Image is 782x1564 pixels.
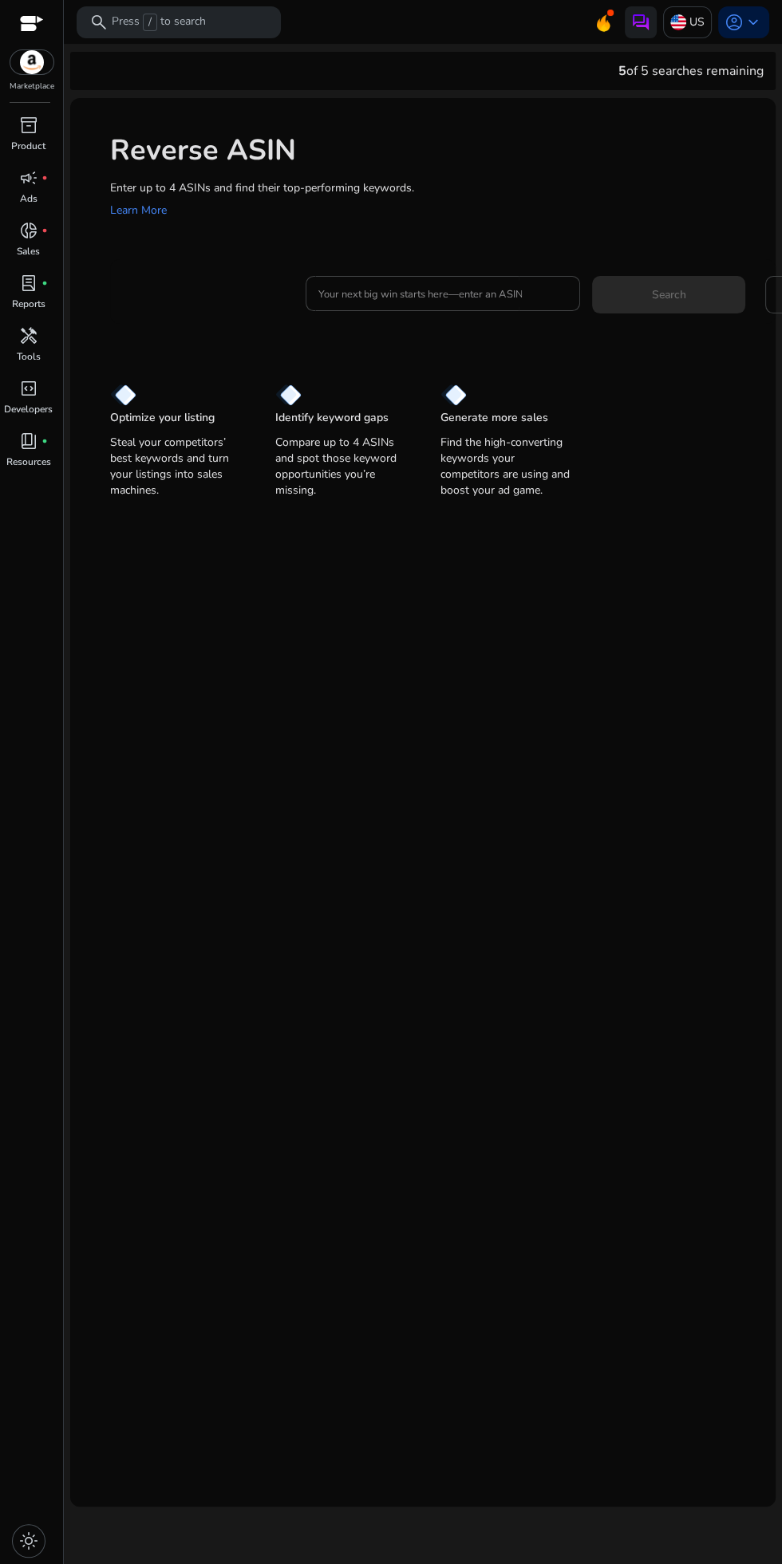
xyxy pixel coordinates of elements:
p: Steal your competitors’ best keywords and turn your listings into sales machines. [110,435,243,498]
span: account_circle [725,13,744,32]
p: Marketplace [10,81,54,93]
p: Identify keyword gaps [275,410,389,426]
p: Ads [20,191,38,206]
h1: Reverse ASIN [110,133,760,167]
p: Compare up to 4 ASINs and spot those keyword opportunities you’re missing. [275,435,409,498]
span: keyboard_arrow_down [744,13,763,32]
span: donut_small [19,221,38,240]
p: Resources [6,455,51,469]
p: Sales [17,244,40,258]
span: fiber_manual_record [41,175,48,181]
span: inventory_2 [19,116,38,135]
img: us.svg [670,14,686,30]
span: campaign [19,168,38,187]
span: fiber_manual_record [41,280,48,286]
span: lab_profile [19,274,38,293]
span: search [89,13,109,32]
span: fiber_manual_record [41,438,48,444]
p: Tools [17,349,41,364]
p: Optimize your listing [110,410,215,426]
p: Product [11,139,45,153]
img: amazon.svg [10,50,53,74]
img: diamond.svg [275,384,302,406]
p: Press to search [112,14,206,31]
a: Learn More [110,203,167,218]
span: light_mode [19,1531,38,1550]
p: Find the high-converting keywords your competitors are using and boost your ad game. [440,435,574,498]
span: code_blocks [19,379,38,398]
p: Enter up to 4 ASINs and find their top-performing keywords. [110,179,760,196]
span: fiber_manual_record [41,227,48,234]
img: diamond.svg [440,384,467,406]
div: of 5 searches remaining [618,61,764,81]
p: US [689,8,705,36]
span: book_4 [19,431,38,451]
p: Reports [12,297,45,311]
span: 5 [618,62,626,80]
span: handyman [19,326,38,345]
img: diamond.svg [110,384,136,406]
p: Developers [4,402,53,416]
p: Generate more sales [440,410,548,426]
span: / [143,14,157,31]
